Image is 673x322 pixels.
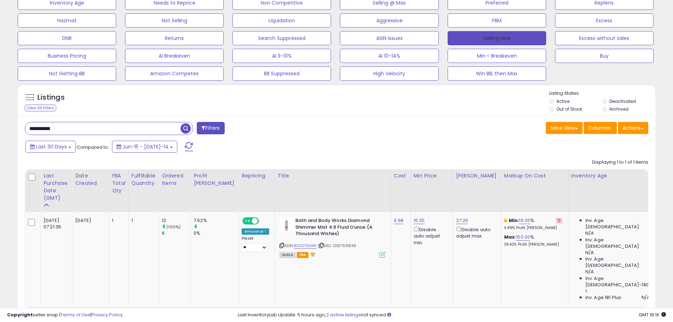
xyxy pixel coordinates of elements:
a: 27.25 [456,217,468,224]
div: Repricing [242,172,272,180]
button: Buy [555,49,654,63]
span: N/A [585,230,594,236]
button: Business Pricing [18,49,116,63]
div: Disable auto adjust max [456,226,496,239]
b: Max: [504,234,516,240]
th: The percentage added to the cost of goods (COGS) that forms the calculator for Min & Max prices. [501,169,568,212]
div: Last Purchase Date (GMT) [43,172,69,202]
div: Inventory Age [571,172,653,180]
div: Displaying 1 to 1 of 1 items [592,159,648,166]
button: High Velocity [340,66,438,81]
a: 6.98 [394,217,404,224]
div: Preset: [242,236,269,252]
p: 6.89% Profit [PERSON_NAME] [504,226,563,230]
button: AI Breakeven [125,49,224,63]
button: Selling Now [448,31,546,45]
a: B0D11TKMXN [294,243,317,249]
button: Hazmat [18,13,116,28]
div: Last InventoryLab Update: 5 hours ago, not synced. [238,312,666,318]
a: Privacy Policy [91,311,123,318]
span: Last 30 Days [36,143,67,150]
div: ASIN: [279,217,385,257]
i: hazardous material [308,252,316,257]
button: Win BB, then Max [448,66,546,81]
h5: Listings [37,93,65,103]
button: Not Selling [125,13,224,28]
small: (100%) [166,224,181,230]
button: FBM [448,13,546,28]
span: Inv. Age [DEMOGRAPHIC_DATA]: [585,237,650,250]
button: Excess without sales [555,31,654,45]
span: FBA [297,252,309,258]
span: 2025-08-14 19:16 GMT [639,311,666,318]
div: [PERSON_NAME] [456,172,498,180]
a: 16.05 [519,217,530,224]
div: seller snap | | [7,312,123,318]
button: BB Suppressed [232,66,331,81]
p: 38.42% Profit [PERSON_NAME] [504,242,563,247]
button: Filters [197,122,224,134]
div: Cost [394,172,408,180]
button: Actions [618,122,648,134]
span: Inv. Age [DEMOGRAPHIC_DATA]: [585,256,650,269]
button: Save View [546,122,583,134]
div: % [504,217,563,230]
label: Deactivated [609,98,636,104]
span: N/A [642,294,650,301]
a: Terms of Use [60,311,90,318]
button: Amazon Competes [125,66,224,81]
span: Inv. Age [DEMOGRAPHIC_DATA]: [585,217,650,230]
button: DNR [18,31,116,45]
div: Fulfillable Quantity [131,172,156,187]
b: Bath and Body Works Diamond Shimmer Mist 4.9 Fluid Ounce (A Thousand Wishes) [295,217,381,239]
span: Compared to: [77,144,109,151]
div: FBA Total Qty [112,172,125,194]
span: Inv. Age 181 Plus: [585,294,622,301]
button: Not Getting BB [18,66,116,81]
div: Clear All Filters [25,105,56,111]
button: Returns [125,31,224,45]
label: Active [556,98,569,104]
button: Excess [555,13,654,28]
span: N/A [585,250,594,256]
button: Jun-15 - [DATE]-14 [112,141,177,153]
div: Ordered Items [162,172,188,187]
div: 6 [162,230,190,236]
div: Markup on Cost [504,172,565,180]
div: 1 [131,217,153,224]
div: 7.62% [194,217,238,224]
div: Date Created [75,172,106,187]
label: Out of Stock [556,106,582,112]
span: N/A [585,269,594,275]
button: ASIN Issues [340,31,438,45]
a: 150.00 [516,234,530,241]
div: 12 [162,217,190,224]
span: Columns [588,124,610,131]
p: Listing States: [549,90,655,97]
a: 2 active listings [326,311,361,318]
button: AI 3-10% [232,49,331,63]
div: Title [278,172,388,180]
button: Aggressive [340,13,438,28]
div: [DATE] 07:21:36 [43,217,67,230]
div: [DATE] [75,217,104,224]
strong: Copyright [7,311,33,318]
button: Min < Breakeven [448,49,546,63]
div: % [504,234,563,247]
span: Jun-15 - [DATE]-14 [123,143,169,150]
span: All listings currently available for purchase on Amazon [279,252,296,258]
div: 0% [194,230,238,236]
button: AI 10-14% [340,49,438,63]
b: Min: [509,217,519,224]
span: ON [243,218,252,224]
button: Last 30 Days [25,141,76,153]
div: 1 [112,217,123,224]
span: OFF [258,218,269,224]
div: Amazon AI * [242,228,269,235]
div: Profit [PERSON_NAME] [194,172,236,187]
span: Inv. Age [DEMOGRAPHIC_DATA]-180: [585,275,650,288]
a: 16.25 [414,217,425,224]
div: Min Price [414,172,450,180]
button: Search Suppressed [232,31,331,45]
div: Disable auto adjust min [414,226,448,246]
